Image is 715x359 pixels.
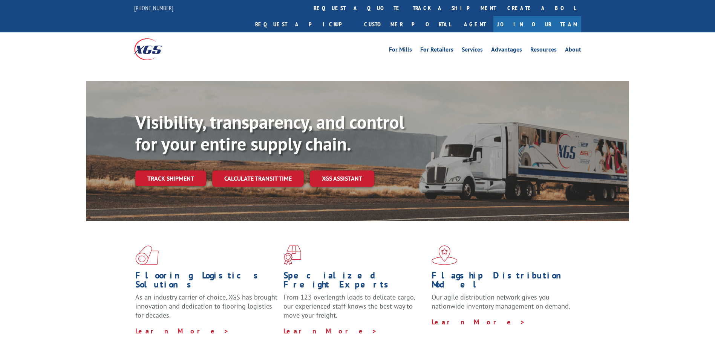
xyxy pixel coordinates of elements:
a: Resources [530,47,557,55]
a: About [565,47,581,55]
p: From 123 overlength loads to delicate cargo, our experienced staff knows the best way to move you... [283,293,426,326]
a: Customer Portal [358,16,456,32]
a: Learn More > [432,318,525,326]
a: XGS ASSISTANT [310,170,374,187]
a: Services [462,47,483,55]
img: xgs-icon-flagship-distribution-model-red [432,245,458,265]
h1: Specialized Freight Experts [283,271,426,293]
a: Learn More > [283,327,377,335]
a: [PHONE_NUMBER] [134,4,173,12]
h1: Flagship Distribution Model [432,271,574,293]
a: Calculate transit time [212,170,304,187]
a: Agent [456,16,493,32]
a: Learn More > [135,327,229,335]
a: Advantages [491,47,522,55]
img: xgs-icon-focused-on-flooring-red [283,245,301,265]
a: For Mills [389,47,412,55]
span: Our agile distribution network gives you nationwide inventory management on demand. [432,293,570,310]
h1: Flooring Logistics Solutions [135,271,278,293]
b: Visibility, transparency, and control for your entire supply chain. [135,110,404,155]
a: For Retailers [420,47,453,55]
a: Request a pickup [250,16,358,32]
img: xgs-icon-total-supply-chain-intelligence-red [135,245,159,265]
a: Track shipment [135,170,206,186]
span: As an industry carrier of choice, XGS has brought innovation and dedication to flooring logistics... [135,293,277,319]
a: Join Our Team [493,16,581,32]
